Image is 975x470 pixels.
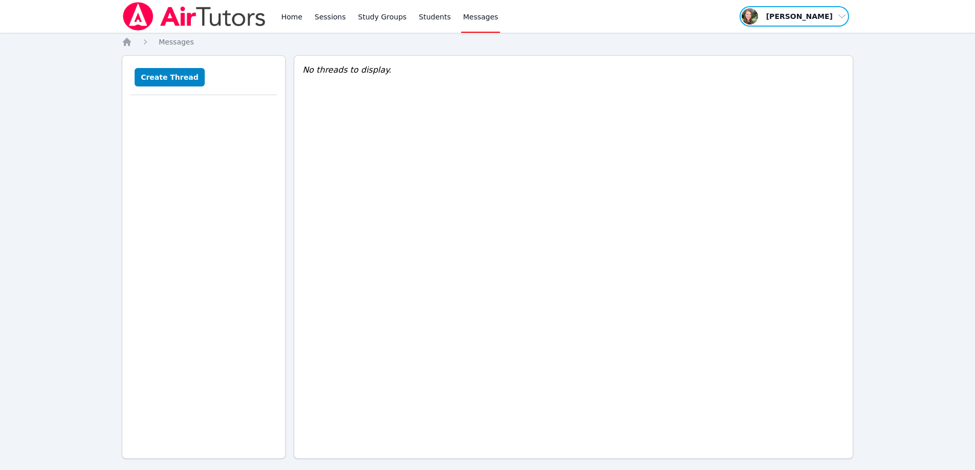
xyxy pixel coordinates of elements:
[135,68,205,86] button: Create Thread
[122,2,267,31] img: Air Tutors
[122,37,853,47] nav: Breadcrumb
[159,38,194,46] span: Messages
[302,64,844,76] div: No threads to display.
[159,37,194,47] a: Messages
[463,12,499,22] span: Messages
